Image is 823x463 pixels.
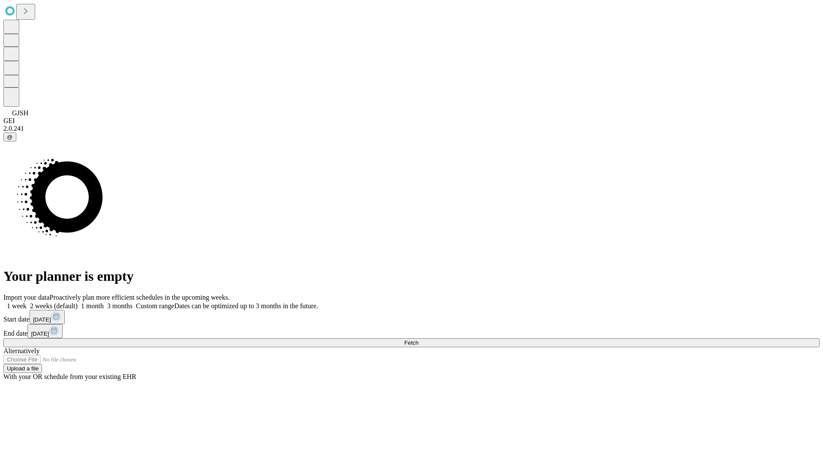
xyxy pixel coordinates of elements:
span: GJSH [12,109,28,117]
div: GEI [3,117,820,125]
span: Custom range [136,302,174,310]
div: 2.0.241 [3,125,820,132]
div: End date [3,324,820,338]
span: @ [7,134,13,140]
button: Upload a file [3,364,42,373]
button: Fetch [3,338,820,347]
span: [DATE] [33,316,51,323]
button: @ [3,132,16,141]
div: Start date [3,310,820,324]
h1: Your planner is empty [3,268,820,284]
button: [DATE] [27,324,63,338]
span: 3 months [107,302,132,310]
span: Fetch [404,340,418,346]
span: Dates can be optimized up to 3 months in the future. [174,302,318,310]
span: 1 week [7,302,27,310]
span: Import your data [3,294,50,301]
span: [DATE] [31,331,49,337]
button: [DATE] [30,310,65,324]
span: With your OR schedule from your existing EHR [3,373,136,380]
span: 2 weeks (default) [30,302,78,310]
span: 1 month [81,302,104,310]
span: Alternatively [3,347,39,355]
span: Proactively plan more efficient schedules in the upcoming weeks. [50,294,230,301]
